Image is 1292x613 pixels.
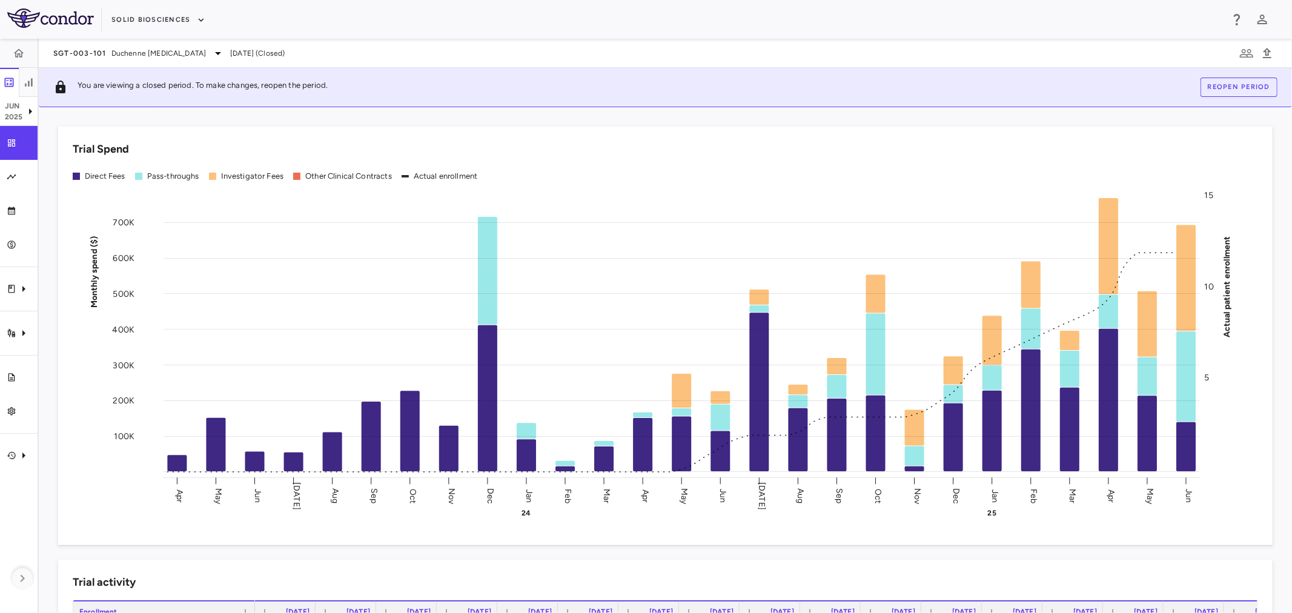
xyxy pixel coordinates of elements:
text: Aug [796,488,806,503]
text: Mar [601,488,612,503]
text: Oct [408,488,418,503]
text: Mar [1067,488,1078,503]
text: 24 [522,509,531,517]
text: Jun [718,489,728,503]
text: Oct [873,488,884,503]
text: Dec [951,488,961,503]
text: 25 [988,509,996,517]
text: [DATE] [291,482,302,510]
tspan: 300K [113,360,134,370]
text: Dec [485,488,495,503]
text: Jun [1184,489,1194,503]
h6: Trial activity [73,574,136,591]
text: Sep [369,488,379,503]
text: Feb [563,488,573,503]
button: Reopen period [1201,78,1277,97]
text: Apr [174,489,185,502]
div: Pass-throughs [147,171,199,182]
span: SGT-003-101 [53,48,107,58]
text: May [213,488,224,504]
div: Other Clinical Contracts [305,171,392,182]
h6: Trial Spend [73,141,129,157]
text: Feb [1029,488,1039,503]
text: Apr [640,489,651,502]
text: [DATE] [757,482,767,510]
span: [DATE] (Closed) [230,48,285,59]
div: Investigator Fees [221,171,284,182]
text: Nov [446,488,457,504]
tspan: 10 [1205,281,1214,291]
text: Jun [253,489,263,503]
tspan: 600K [113,253,134,263]
text: May [1145,488,1155,504]
tspan: Monthly spend ($) [89,236,99,308]
text: Nov [912,488,923,504]
tspan: 500K [113,288,134,299]
p: 2025 [5,111,23,122]
tspan: 15 [1205,190,1213,200]
tspan: 100K [114,431,134,442]
button: Solid Biosciences [111,10,205,30]
text: Apr [1106,489,1116,502]
tspan: 400K [112,324,134,334]
tspan: 200K [113,396,134,406]
span: Duchenne [MEDICAL_DATA] [111,48,206,59]
div: Direct Fees [85,171,125,182]
text: Jan [990,489,1000,502]
text: Jan [524,489,534,502]
tspan: Actual patient enrollment [1222,236,1233,337]
text: Aug [330,488,340,503]
tspan: 5 [1205,373,1210,383]
p: Jun [5,101,23,111]
text: May [679,488,689,504]
p: You are viewing a closed period. To make changes, reopen the period. [78,80,328,94]
div: Actual enrollment [414,171,478,182]
img: logo-full-BYUhSk78.svg [7,8,94,28]
tspan: 700K [113,217,134,228]
text: Sep [835,488,845,503]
